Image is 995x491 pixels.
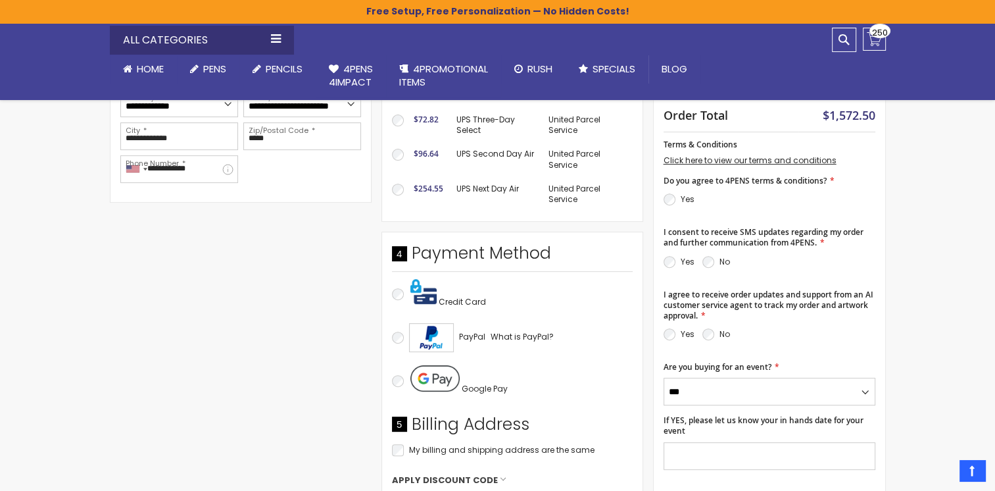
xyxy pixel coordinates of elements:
a: Click here to view our terms and conditions [664,155,837,166]
td: United Parcel Service [542,177,632,211]
span: Credit Card [439,296,486,307]
img: Acceptance Mark [409,323,454,352]
span: If YES, please let us know your in hands date for your event [664,415,863,436]
span: Terms & Conditions [664,139,737,150]
span: Specials [593,62,635,76]
label: No [719,256,730,267]
span: 4Pens 4impact [329,62,373,89]
span: What is PayPal? [491,331,554,342]
span: 250 [872,26,888,39]
td: United Parcel Service [542,108,632,142]
span: Rush [527,62,552,76]
div: United States: +1 [121,156,151,182]
td: United Parcel Service [542,142,632,176]
span: Apply Discount Code [392,475,498,486]
label: Yes [681,328,694,340]
label: Yes [681,194,694,205]
span: PayPal [459,331,485,342]
span: Are you buying for an event? [664,361,771,373]
span: Google Pay [462,383,508,394]
td: UPS Three-Day Select [450,108,543,142]
div: All Categories [110,26,294,55]
a: Rush [501,55,566,84]
span: I consent to receive SMS updates regarding my order and further communication from 4PENS. [664,226,863,248]
a: Blog [648,55,700,84]
img: Pay with Google Pay [410,365,460,392]
a: 4PROMOTIONALITEMS [386,55,501,97]
span: Do you agree to 4PENS terms & conditions? [664,175,827,186]
span: $72.82 [414,114,439,125]
a: 250 [863,28,886,51]
span: Blog [662,62,687,76]
div: Payment Method [392,242,633,271]
td: UPS Second Day Air [450,142,543,176]
span: $96.64 [414,148,439,159]
div: Billing Address [392,413,633,442]
a: Specials [566,55,648,84]
a: Pens [177,55,239,84]
a: 4Pens4impact [316,55,386,97]
a: Home [110,55,177,84]
span: I agree to receive order updates and support from an AI customer service agent to track my order ... [664,289,873,321]
span: My billing and shipping address are the same [409,444,595,455]
span: Home [137,62,164,76]
span: 4PROMOTIONAL ITEMS [399,62,488,89]
span: $1,572.50 [823,107,875,123]
iframe: Google Customer Reviews [886,455,995,491]
span: Pens [203,62,226,76]
label: No [719,328,730,340]
span: Pencils [266,62,303,76]
strong: Order Total [664,105,728,123]
label: Yes [681,256,694,267]
span: $254.55 [414,183,443,194]
a: What is PayPal? [491,329,554,345]
img: Pay with credit card [410,278,437,305]
td: UPS Next Day Air [450,177,543,211]
a: Pencils [239,55,316,84]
